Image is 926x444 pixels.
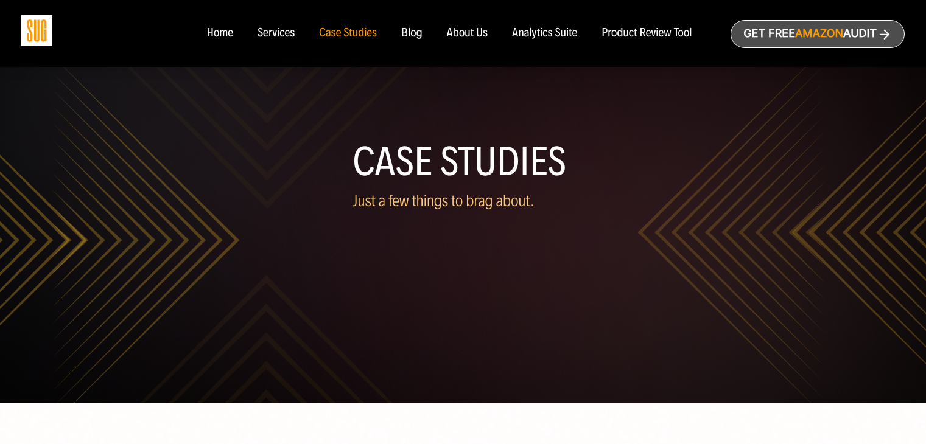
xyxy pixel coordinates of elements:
a: Case Studies [319,27,377,40]
span: Amazon [795,27,843,40]
a: Blog [401,27,423,40]
a: Get freeAmazonAudit [731,20,905,48]
h1: Case Studies [353,144,573,180]
a: Analytics Suite [512,27,577,40]
a: Home [206,27,233,40]
a: Services [258,27,295,40]
a: About Us [447,27,488,40]
img: Sug [21,15,52,46]
a: Product Review Tool [602,27,692,40]
span: Just a few things to brag about. [353,191,535,210]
